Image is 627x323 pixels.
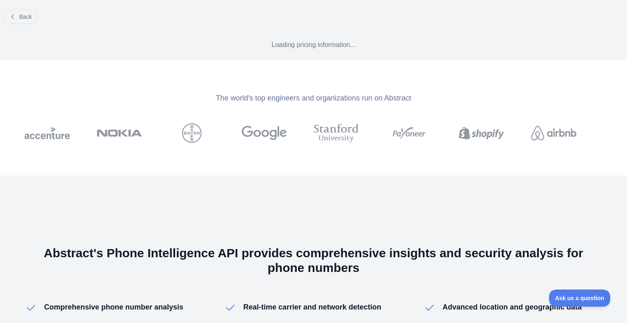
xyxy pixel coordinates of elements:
img: shopify [459,123,504,143]
img: airbnb [531,123,576,143]
img: payoneer [389,123,429,143]
img: google [242,123,287,143]
img: stanford university [314,123,359,143]
iframe: Toggle Customer Support [549,290,611,307]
